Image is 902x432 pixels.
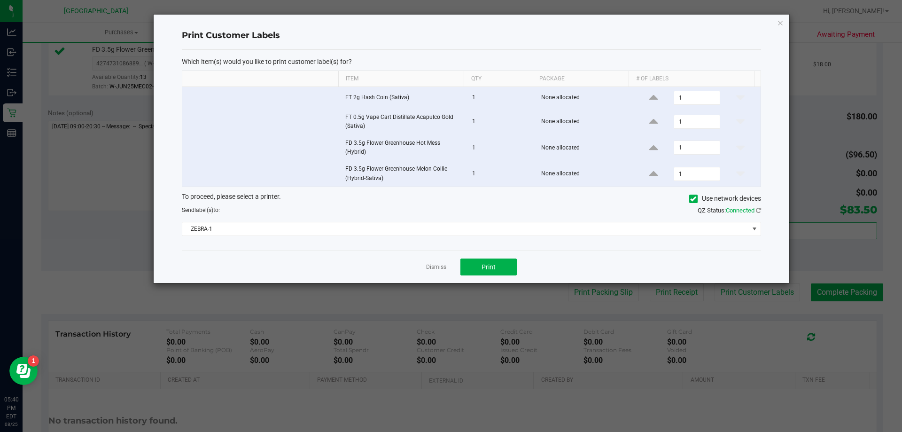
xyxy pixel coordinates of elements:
[532,71,629,87] th: Package
[182,30,761,42] h4: Print Customer Labels
[536,109,634,135] td: None allocated
[426,263,446,271] a: Dismiss
[28,355,39,367] iframe: Resource center unread badge
[698,207,761,214] span: QZ Status:
[182,222,749,236] span: ZEBRA-1
[467,161,536,186] td: 1
[467,135,536,161] td: 1
[726,207,754,214] span: Connected
[460,259,517,275] button: Print
[467,87,536,109] td: 1
[536,87,634,109] td: None allocated
[689,194,761,204] label: Use network devices
[175,192,768,206] div: To proceed, please select a printer.
[464,71,532,87] th: Qty
[182,207,220,213] span: Send to:
[536,161,634,186] td: None allocated
[338,71,464,87] th: Item
[467,109,536,135] td: 1
[629,71,754,87] th: # of labels
[340,135,467,161] td: FD 3.5g Flower Greenhouse Hot Mess (Hybrid)
[340,109,467,135] td: FT 0.5g Vape Cart Distillate Acapulco Gold (Sativa)
[340,161,467,186] td: FD 3.5g Flower Greenhouse Melon Collie (Hybrid-Sativa)
[182,57,761,66] p: Which item(s) would you like to print customer label(s) for?
[482,263,496,271] span: Print
[536,135,634,161] td: None allocated
[9,357,38,385] iframe: Resource center
[340,87,467,109] td: FT 2g Hash Coin (Sativa)
[194,207,213,213] span: label(s)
